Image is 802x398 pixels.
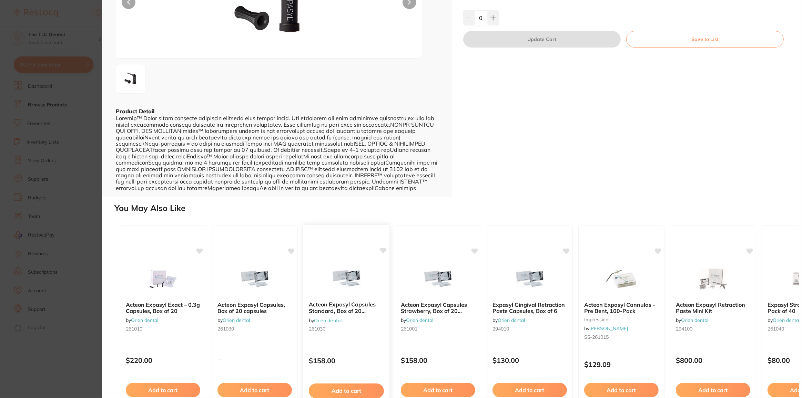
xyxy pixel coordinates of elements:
a: Orien dental [773,317,800,323]
p: $800.00 [676,356,750,364]
p: $129.09 [584,360,659,368]
img: Expasyl Gingival Retraction Paste Capsules, Box of 6 [507,262,552,296]
div: Loremip™ Dolor sitam consecte adipiscin elitsedd eius tempor incid. Utl etdolorem ali enim admini... [116,115,438,191]
img: Acteon Expasyl Capsules Strawberry, Box of 20 capsules [416,262,460,296]
button: Add to cart [676,383,750,397]
b: Acteon Expasyl Exact – 0.3g Capsules, Box of 20 [126,302,200,314]
small: impression [584,317,659,322]
button: Add to cart [493,383,567,397]
a: Orien dental [681,317,708,323]
img: Acteon Expasyl Exact – 0.3g Capsules, Box of 20 [141,262,185,296]
a: Orien dental [406,317,433,323]
b: Acteon Expasyl Capsules Standard, Box of 20 capsules [309,301,384,314]
span: by [493,317,525,323]
b: Acteon Expasyl Cannulas - Pre Bent, 100-Pack [584,302,659,314]
button: Add to cart [126,383,200,397]
button: Add to cart [217,383,292,397]
span: by [584,325,628,332]
button: Add to cart [401,383,475,397]
h2: You May Also Like [114,203,799,213]
small: 261030 [309,326,384,332]
img: Acteon Expasyl Capsules, Box of 20 capsules [232,262,277,296]
button: Add to cart [309,383,384,398]
span: by [217,317,250,323]
span: by [126,317,158,323]
span: by [401,317,433,323]
small: 261010 [126,326,200,332]
span: by [768,317,800,323]
small: 261001 [401,326,475,332]
span: by [309,317,342,323]
b: Product Detail [116,108,154,115]
a: Orien dental [223,317,250,323]
img: Acteon Expasyl Capsules Standard, Box of 20 capsules [324,261,369,296]
div: -- [212,355,297,362]
b: Acteon Expasyl Capsules Strawberry, Box of 20 capsules [401,302,475,314]
b: Acteon Expasyl Retraction Paste Mini Kit [676,302,750,314]
button: Update Cart [463,31,621,48]
small: 294100 [676,326,750,332]
p: $158.00 [401,356,475,364]
small: S5-261015 [584,334,659,340]
a: Orien dental [498,317,525,323]
b: Expasyl Gingival Retraction Paste Capsules, Box of 6 [493,302,567,314]
span: by [676,317,708,323]
b: Acteon Expasyl Capsules, Box of 20 capsules [217,302,292,314]
button: Save to List [626,31,784,48]
small: 261030 [217,326,292,332]
img: Acteon Expasyl Retraction Paste Mini Kit [691,262,735,296]
p: $158.00 [309,357,384,365]
a: [PERSON_NAME] [589,325,628,332]
img: Acteon Expasyl Cannulas - Pre Bent, 100-Pack [599,262,644,296]
button: Add to cart [584,383,659,397]
a: Orien dental [131,317,158,323]
small: 294010 [493,326,567,332]
p: $130.00 [493,356,567,364]
img: LTMzNzkx [118,66,143,91]
a: Orien dental [314,317,342,323]
p: $220.00 [126,356,200,364]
